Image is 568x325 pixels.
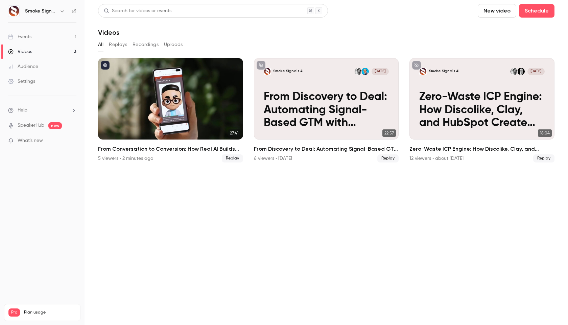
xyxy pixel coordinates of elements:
[24,310,76,315] span: Plan usage
[48,122,62,129] span: new
[273,69,304,74] p: Smoke Signals AI
[98,58,554,162] ul: Videos
[355,68,362,75] img: Nick Zeckets
[409,145,554,153] h2: Zero-Waste ICP Engine: How Discolike, Clay, and HubSpot Create ROI-Ready Audiences
[264,68,271,75] img: From Discovery to Deal: Automating Signal-Based GTM with Fathom + HubSpot
[511,68,518,75] img: Nick Zeckets
[254,155,292,162] div: 6 viewers • [DATE]
[98,58,243,162] li: From Conversation to Conversion: How Real AI Builds Signal-Based GTM Plans in HubSpot
[98,155,153,162] div: 5 viewers • 2 minutes ago
[254,58,399,162] li: From Discovery to Deal: Automating Signal-Based GTM with Fathom + HubSpot
[8,6,19,17] img: Smoke Signals AI
[104,7,171,15] div: Search for videos or events
[527,68,545,75] span: [DATE]
[109,39,127,50] button: Replays
[409,155,464,162] div: 12 viewers • about [DATE]
[377,154,399,162] span: Replay
[98,58,243,162] a: 27:41From Conversation to Conversion: How Real AI Builds Signal-Based GTM Plans in HubSpot5 viewe...
[18,137,43,144] span: What's new
[254,58,399,162] a: From Discovery to Deal: Automating Signal-Based GTM with Fathom + HubSpotSmoke Signals AIArlo Hil...
[8,63,38,70] div: Audience
[478,4,516,18] button: New video
[98,4,554,321] section: Videos
[533,154,554,162] span: Replay
[409,58,554,162] a: Zero-Waste ICP Engine: How Discolike, Clay, and HubSpot Create ROI-Ready AudiencesSmoke Signals A...
[98,145,243,153] h2: From Conversation to Conversion: How Real AI Builds Signal-Based GTM Plans in HubSpot
[222,154,243,162] span: Replay
[257,61,265,70] button: unpublished
[419,91,545,130] p: Zero-Waste ICP Engine: How Discolike, Clay, and HubSpot Create ROI-Ready Audiences
[98,28,119,36] h1: Videos
[254,145,399,153] h2: From Discovery to Deal: Automating Signal-Based GTM with Fathom + HubSpot
[264,91,389,130] p: From Discovery to Deal: Automating Signal-Based GTM with Fathom + HubSpot
[8,107,76,114] li: help-dropdown-opener
[412,61,421,70] button: unpublished
[519,4,554,18] button: Schedule
[68,138,76,144] iframe: Noticeable Trigger
[372,68,389,75] span: [DATE]
[8,33,31,40] div: Events
[429,69,459,74] p: Smoke Signals AI
[18,122,44,129] a: SpeakerHub
[228,129,240,137] span: 27:41
[98,39,103,50] button: All
[517,68,524,75] img: George Rekouts
[419,68,426,75] img: Zero-Waste ICP Engine: How Discolike, Clay, and HubSpot Create ROI-Ready Audiences
[361,68,369,75] img: Arlo Hill
[25,8,57,15] h6: Smoke Signals AI
[18,107,27,114] span: Help
[409,58,554,162] li: Zero-Waste ICP Engine: How Discolike, Clay, and HubSpot Create ROI-Ready Audiences
[101,61,110,70] button: published
[8,48,32,55] div: Videos
[133,39,159,50] button: Recordings
[382,129,396,137] span: 22:57
[164,39,183,50] button: Uploads
[8,308,20,317] span: Pro
[538,129,552,137] span: 18:04
[8,78,35,85] div: Settings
